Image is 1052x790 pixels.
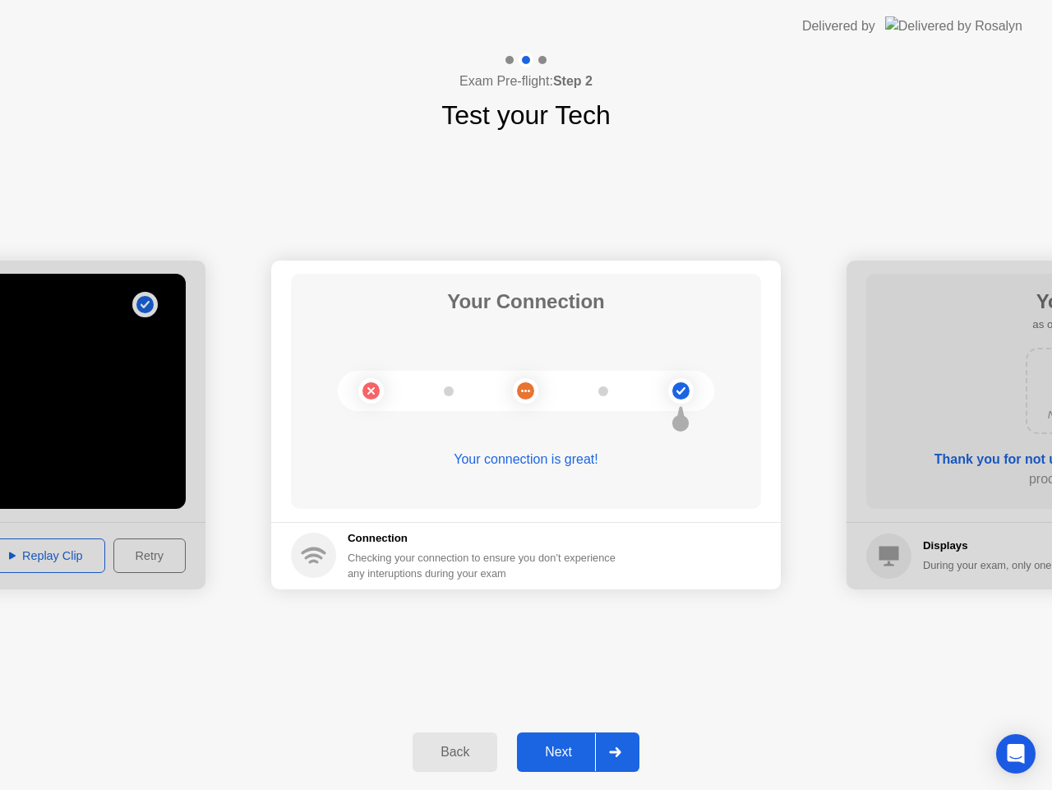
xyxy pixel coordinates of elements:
[447,287,605,316] h1: Your Connection
[517,732,639,772] button: Next
[996,734,1036,774] div: Open Intercom Messenger
[885,16,1022,35] img: Delivered by Rosalyn
[413,732,497,772] button: Back
[418,745,492,760] div: Back
[441,95,611,135] h1: Test your Tech
[348,530,625,547] h5: Connection
[459,72,593,91] h4: Exam Pre-flight:
[802,16,875,36] div: Delivered by
[291,450,761,469] div: Your connection is great!
[553,74,593,88] b: Step 2
[522,745,595,760] div: Next
[348,550,625,581] div: Checking your connection to ensure you don’t experience any interuptions during your exam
